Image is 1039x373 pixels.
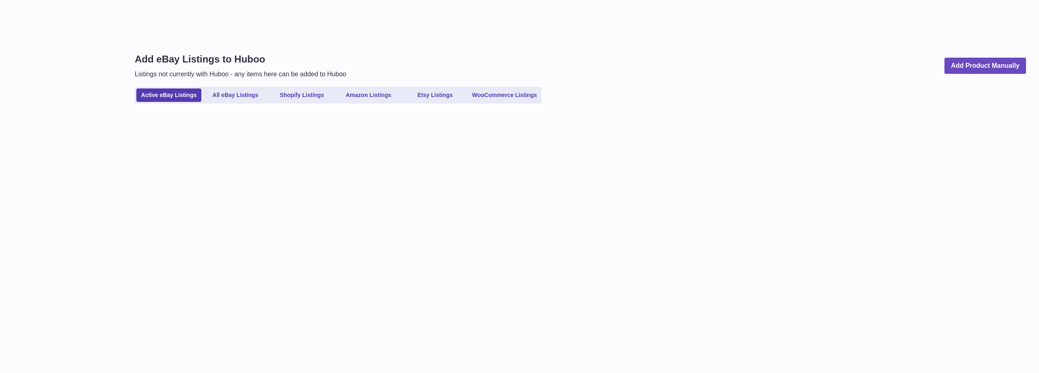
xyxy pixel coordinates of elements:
[136,88,201,102] a: Active eBay Listings
[135,70,346,79] p: Listings not currently with Huboo - any items here can be added to Huboo
[469,88,540,102] a: WooCommerce Listings
[403,88,468,102] a: Etsy Listings
[336,88,401,102] a: Amazon Listings
[203,88,268,102] a: All eBay Listings
[944,58,1026,74] a: Add Product Manually
[269,88,334,102] a: Shopify Listings
[135,53,346,66] h1: Add eBay Listings to Huboo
